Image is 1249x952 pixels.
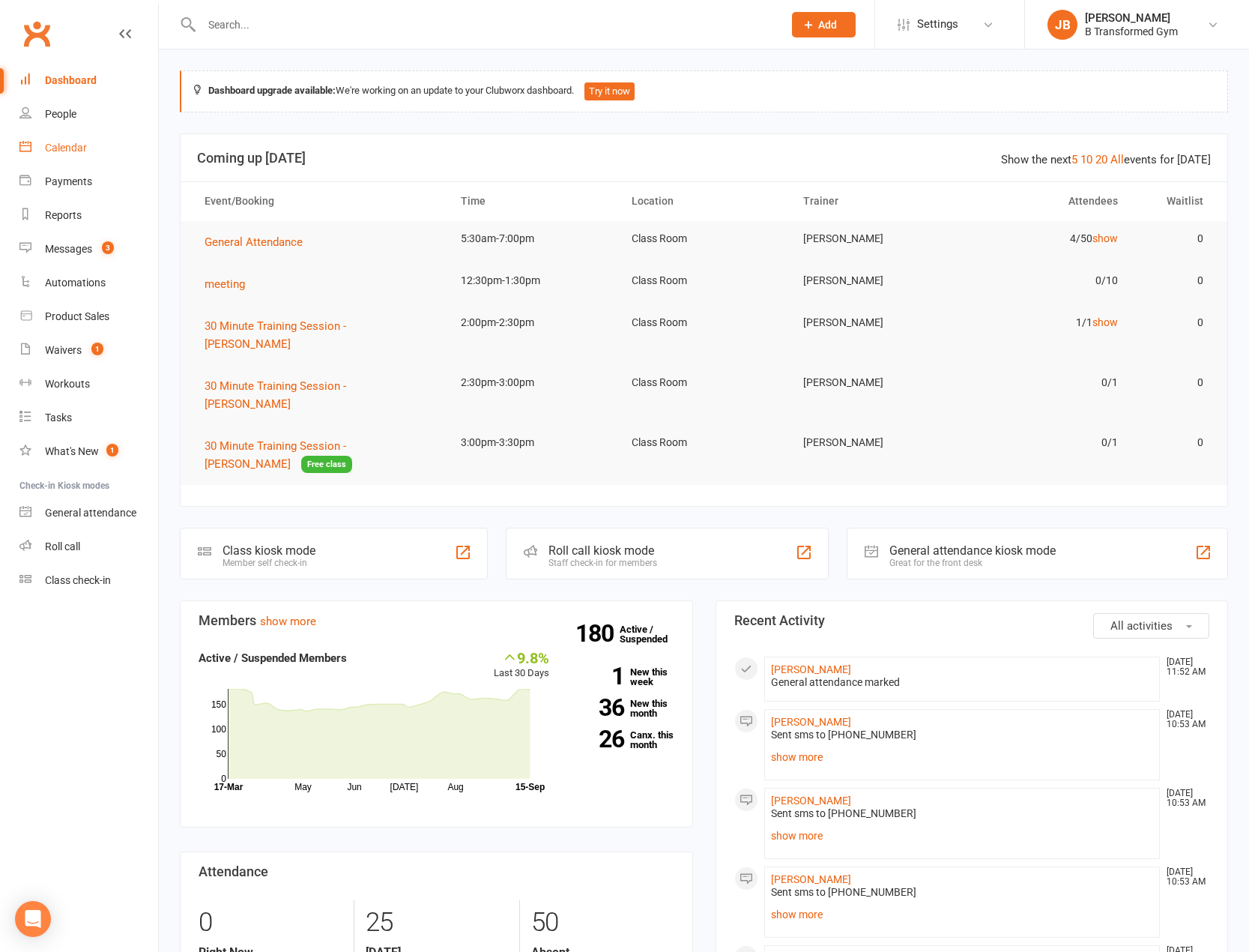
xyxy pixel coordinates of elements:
[19,530,158,564] a: Roll call
[572,728,624,750] strong: 26
[447,305,618,340] td: 2:00pm-2:30pm
[199,651,347,665] strong: Active / Suspended Members
[771,716,851,728] a: [PERSON_NAME]
[45,74,97,86] div: Dashboard
[790,425,961,460] td: [PERSON_NAME]
[1092,232,1118,244] a: show
[19,435,158,469] a: What's New1
[223,543,315,558] div: Class kiosk mode
[620,613,686,655] a: 180Active / Suspended
[45,277,106,289] div: Automations
[790,263,961,298] td: [PERSON_NAME]
[199,613,674,628] h3: Members
[771,729,916,741] span: Sent sms to [PHONE_NUMBER]
[205,235,303,249] span: General Attendance
[205,275,255,293] button: meeting
[197,14,772,35] input: Search...
[45,344,82,356] div: Waivers
[889,558,1056,568] div: Great for the front desk
[790,221,961,256] td: [PERSON_NAME]
[790,182,961,220] th: Trainer
[494,649,549,681] div: Last 30 Days
[205,277,245,291] span: meeting
[771,747,1154,768] a: show more
[572,730,674,750] a: 26Canx. this month
[91,343,103,355] span: 1
[45,310,109,322] div: Product Sales
[19,165,158,199] a: Payments
[548,558,657,568] div: Staff check-in for members
[734,613,1210,628] h3: Recent Activity
[618,263,789,298] td: Class Room
[1085,25,1178,38] div: B Transformed Gym
[45,507,136,519] div: General attendance
[790,365,961,400] td: [PERSON_NAME]
[19,199,158,232] a: Reports
[205,439,346,471] span: 30 Minute Training Session - [PERSON_NAME]
[548,543,657,558] div: Roll call kiosk mode
[1080,153,1092,166] a: 10
[1093,613,1209,639] button: All activities
[447,425,618,460] td: 3:00pm-3:30pm
[447,365,618,400] td: 2:30pm-3:00pm
[771,795,851,807] a: [PERSON_NAME]
[18,15,55,52] a: Clubworx
[15,901,51,937] div: Open Intercom Messenger
[199,864,674,879] h3: Attendance
[106,444,118,457] span: 1
[45,540,80,552] div: Roll call
[1001,151,1211,169] div: Show the next events for [DATE]
[618,305,789,340] td: Class Room
[208,85,336,96] strong: Dashboard upgrade available:
[19,334,158,367] a: Waivers 1
[572,699,674,718] a: 36New this month
[1131,425,1217,460] td: 0
[19,131,158,165] a: Calendar
[45,445,99,457] div: What's New
[961,365,1131,400] td: 0/1
[301,456,352,473] span: Free class
[102,241,114,254] span: 3
[1159,867,1209,887] time: [DATE] 10:53 AM
[618,425,789,460] td: Class Room
[618,365,789,400] td: Class Room
[961,221,1131,256] td: 4/50
[1131,221,1217,256] td: 0
[1131,182,1217,220] th: Waitlist
[1085,11,1178,25] div: [PERSON_NAME]
[1110,619,1173,633] span: All activities
[223,558,315,568] div: Member self check-in
[19,496,158,530] a: General attendance kiosk mode
[1095,153,1107,166] a: 20
[19,401,158,435] a: Tasks
[205,317,434,353] button: 30 Minute Training Session - [PERSON_NAME]
[961,182,1131,220] th: Attendees
[45,378,90,390] div: Workouts
[45,175,92,187] div: Payments
[45,574,111,586] div: Class check-in
[205,377,434,413] button: 30 Minute Training Session - [PERSON_NAME]
[260,615,316,628] a: show more
[205,233,313,251] button: General Attendance
[1110,153,1124,166] a: All
[45,142,87,154] div: Calendar
[447,263,618,298] td: 12:30pm-1:30pm
[19,564,158,597] a: Class kiosk mode
[199,900,342,945] div: 0
[575,622,620,645] strong: 180
[572,696,624,719] strong: 36
[45,412,72,424] div: Tasks
[771,676,1154,689] div: General attendance marked
[180,70,1228,112] div: We're working on an update to your Clubworx dashboard.
[889,543,1056,558] div: General attendance kiosk mode
[961,263,1131,298] td: 0/10
[205,319,346,351] span: 30 Minute Training Session - [PERSON_NAME]
[1092,316,1118,328] a: show
[771,807,916,819] span: Sent sms to [PHONE_NUMBER]
[618,221,789,256] td: Class Room
[447,182,618,220] th: Time
[197,151,1211,166] h3: Coming up [DATE]
[45,209,82,221] div: Reports
[19,232,158,266] a: Messages 3
[1047,10,1077,40] div: JB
